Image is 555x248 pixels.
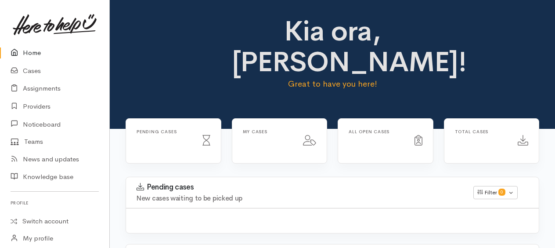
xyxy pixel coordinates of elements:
[473,186,518,199] button: Filter0
[137,183,463,192] h3: Pending cases
[243,129,293,134] h6: My cases
[455,129,508,134] h6: Total cases
[232,16,433,78] h1: Kia ora, [PERSON_NAME]!
[349,129,404,134] h6: All Open cases
[11,197,99,209] h6: Profile
[498,189,505,196] span: 0
[137,195,463,202] h4: New cases waiting to be picked up
[232,78,433,90] p: Great to have you here!
[137,129,192,134] h6: Pending cases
